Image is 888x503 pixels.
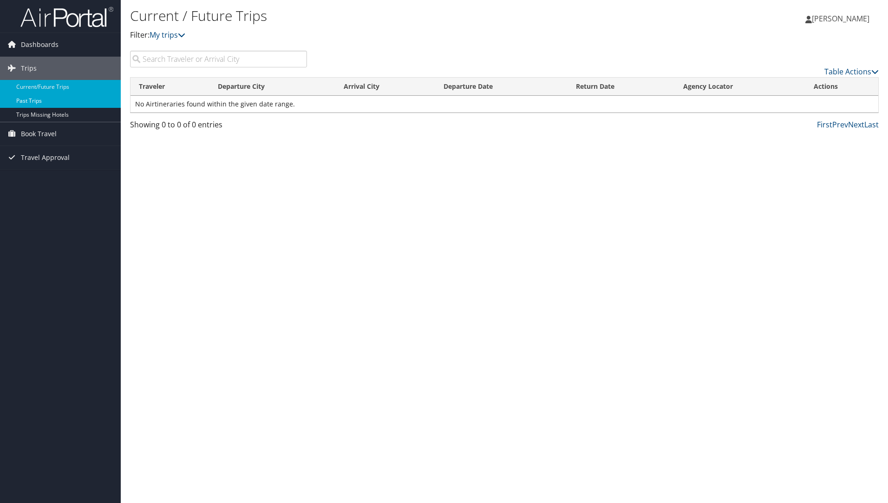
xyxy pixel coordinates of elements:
[675,78,805,96] th: Agency Locator: activate to sort column ascending
[864,119,879,130] a: Last
[805,5,879,33] a: [PERSON_NAME]
[130,29,629,41] p: Filter:
[130,51,307,67] input: Search Traveler or Arrival City
[21,33,59,56] span: Dashboards
[848,119,864,130] a: Next
[21,146,70,169] span: Travel Approval
[568,78,675,96] th: Return Date: activate to sort column ascending
[21,122,57,146] span: Book Travel
[812,13,869,24] span: [PERSON_NAME]
[817,119,832,130] a: First
[20,6,113,28] img: airportal-logo.png
[130,6,629,26] h1: Current / Future Trips
[435,78,567,96] th: Departure Date: activate to sort column descending
[131,96,878,113] td: No Airtineraries found within the given date range.
[832,119,848,130] a: Prev
[21,57,37,80] span: Trips
[824,66,879,77] a: Table Actions
[130,119,307,135] div: Showing 0 to 0 of 0 entries
[335,78,435,96] th: Arrival City: activate to sort column ascending
[150,30,185,40] a: My trips
[209,78,335,96] th: Departure City: activate to sort column ascending
[805,78,878,96] th: Actions
[131,78,209,96] th: Traveler: activate to sort column ascending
